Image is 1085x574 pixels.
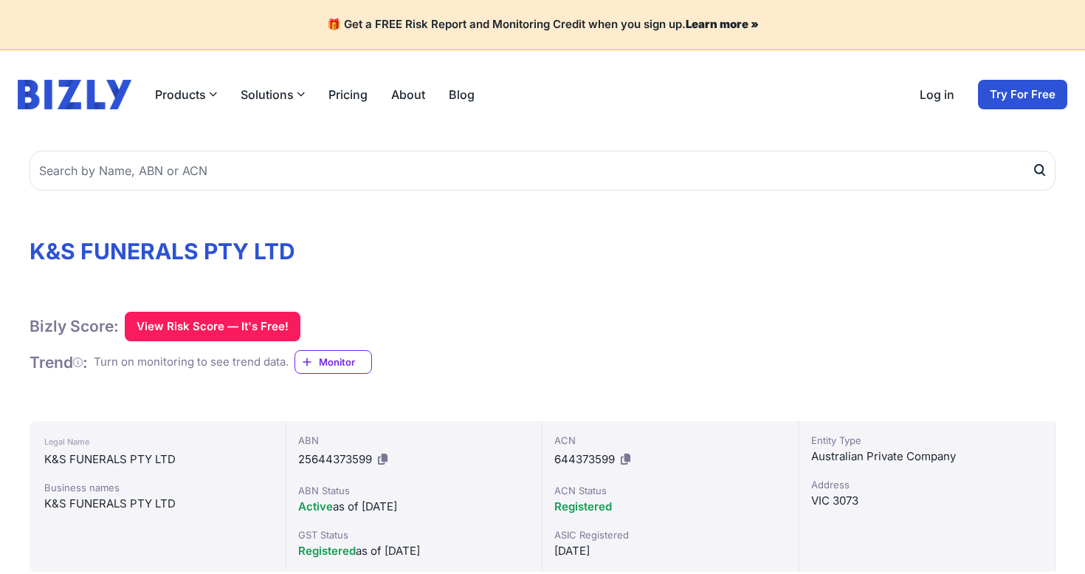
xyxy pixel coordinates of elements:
button: Products [155,86,217,103]
span: Active [298,499,333,513]
div: Address [811,477,1044,492]
div: ACN [554,433,787,448]
div: GST Status [298,527,531,542]
span: 25644373599 [298,452,372,466]
h4: 🎁 Get a FREE Risk Report and Monitoring Credit when you sign up. [18,18,1067,32]
span: Registered [554,499,612,513]
div: as of [DATE] [298,542,531,560]
div: [DATE] [554,542,787,560]
div: K&S FUNERALS PTY LTD [44,451,271,468]
div: VIC 3073 [811,492,1044,510]
a: Monitor [294,350,372,374]
span: 644373599 [554,452,615,466]
a: Log in [920,86,954,103]
h1: Trend : [30,352,88,372]
div: K&S FUNERALS PTY LTD [44,495,271,513]
span: Registered [298,544,356,558]
div: Legal Name [44,433,271,451]
div: ASIC Registered [554,527,787,542]
a: Try For Free [978,80,1067,109]
h1: Bizly Score: [30,316,119,336]
h1: K&S FUNERALS PTY LTD [30,238,1055,264]
span: Monitor [319,355,371,369]
input: Search by Name, ABN or ACN [30,151,1055,191]
button: View Risk Score — It's Free! [125,312,300,341]
div: Entity Type [811,433,1044,448]
div: as of [DATE] [298,498,531,516]
div: Business names [44,480,271,495]
div: Turn on monitoring to see trend data. [94,354,289,371]
a: About [391,86,425,103]
div: ABN [298,433,531,448]
a: Learn more » [686,17,759,31]
button: Solutions [241,86,305,103]
div: Australian Private Company [811,448,1044,465]
a: Pricing [328,86,368,103]
div: ACN Status [554,483,787,498]
a: Blog [449,86,475,103]
div: ABN Status [298,483,531,498]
